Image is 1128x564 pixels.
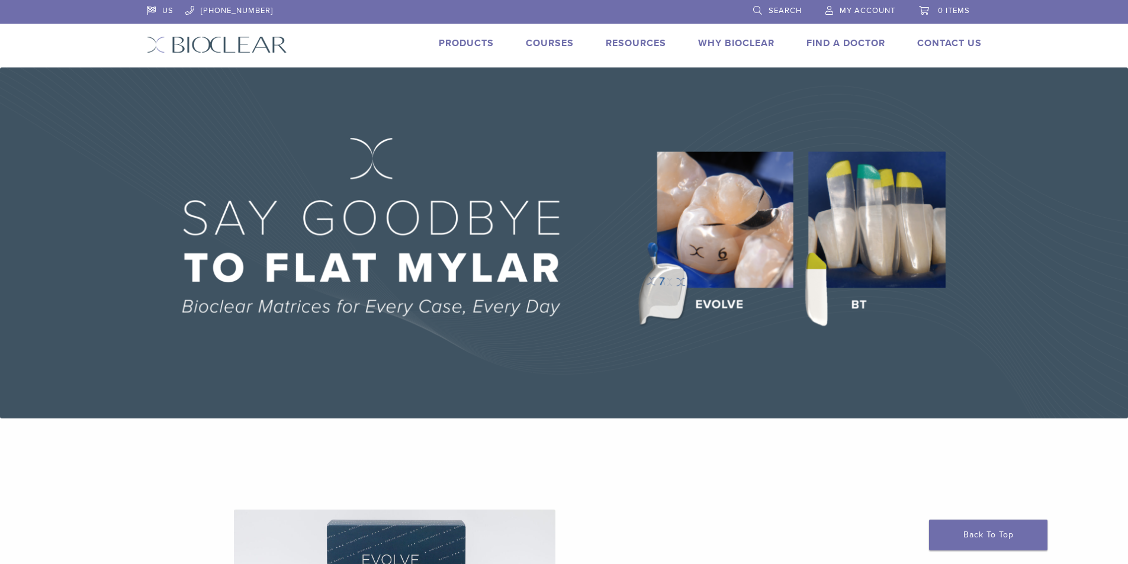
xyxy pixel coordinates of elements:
[698,37,775,49] a: Why Bioclear
[917,37,982,49] a: Contact Us
[929,520,1047,550] a: Back To Top
[147,36,287,53] img: Bioclear
[606,37,666,49] a: Resources
[769,6,802,15] span: Search
[938,6,970,15] span: 0 items
[526,37,574,49] a: Courses
[439,37,494,49] a: Products
[840,6,895,15] span: My Account
[806,37,885,49] a: Find A Doctor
